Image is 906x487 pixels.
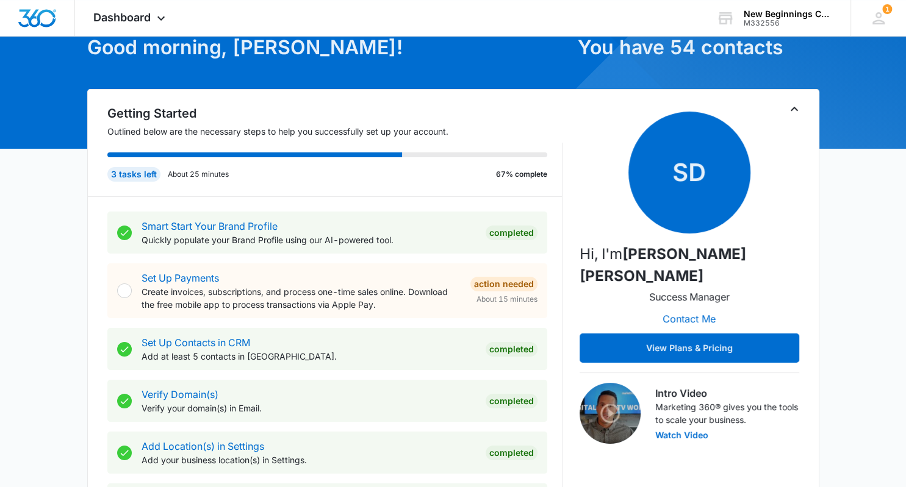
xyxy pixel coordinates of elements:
div: account id [744,19,833,27]
h1: Good morning, [PERSON_NAME]! [87,33,570,62]
p: Add at least 5 contacts in [GEOGRAPHIC_DATA]. [142,350,476,363]
p: Marketing 360® gives you the tools to scale your business. [655,400,799,426]
div: Completed [486,446,537,460]
p: Outlined below are the necessary steps to help you successfully set up your account. [107,125,563,138]
p: Quickly populate your Brand Profile using our AI-powered tool. [142,233,476,246]
a: Set Up Payments [142,272,219,284]
img: Intro Video [580,383,641,444]
a: Verify Domain(s) [142,388,218,400]
a: Smart Start Your Brand Profile [142,220,278,232]
button: Contact Me [650,304,728,333]
h3: Intro Video [655,386,799,400]
p: About 25 minutes [168,169,229,180]
div: 3 tasks left [107,167,160,182]
p: Success Manager [649,290,730,304]
button: Watch Video [655,431,708,439]
div: Completed [486,342,537,357]
button: View Plans & Pricing [580,333,799,363]
button: Toggle Collapse [787,102,802,116]
h2: Getting Started [107,104,563,123]
h1: You have 54 contacts [578,33,819,62]
p: Create invoices, subscriptions, and process one-time sales online. Download the free mobile app t... [142,285,461,311]
div: Action Needed [470,277,537,291]
p: Hi, I'm [580,243,799,287]
span: Dashboard [93,11,151,24]
p: Verify your domain(s) in Email. [142,402,476,414]
div: Completed [486,394,537,408]
a: Set Up Contacts in CRM [142,336,250,349]
strong: [PERSON_NAME] [PERSON_NAME] [580,245,746,285]
div: account name [744,9,833,19]
span: 1 [882,4,892,14]
p: 67% complete [496,169,547,180]
div: Completed [486,226,537,240]
div: notifications count [882,4,892,14]
span: About 15 minutes [476,294,537,305]
span: SD [628,112,750,233]
p: Add your business location(s) in Settings. [142,453,476,466]
a: Add Location(s) in Settings [142,440,264,452]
